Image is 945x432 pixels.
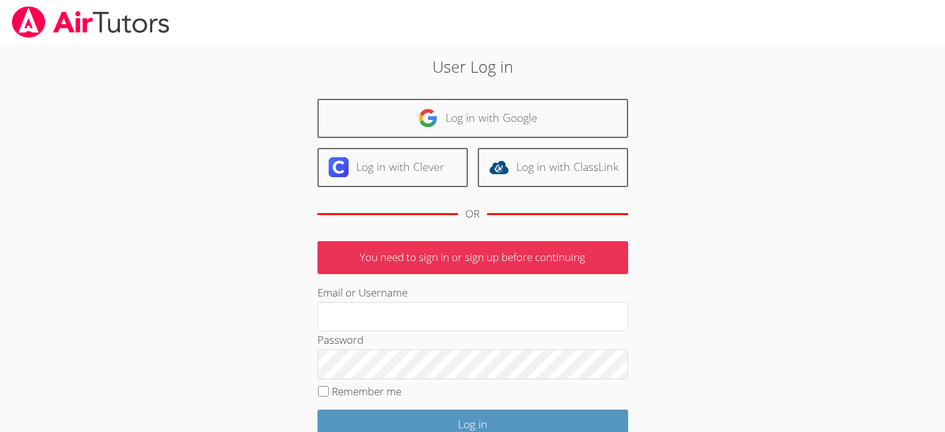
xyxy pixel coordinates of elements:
label: Password [317,333,363,347]
p: You need to sign in or sign up before continuing [317,241,628,274]
img: airtutors_banner-c4298cdbf04f3fff15de1276eac7730deb9818008684d7c2e4769d2f7ddbe033.png [11,6,171,38]
a: Log in with ClassLink [478,148,628,187]
img: google-logo-50288ca7cdecda66e5e0955fdab243c47b7ad437acaf1139b6f446037453330a.svg [418,108,438,128]
a: Log in with Clever [317,148,468,187]
img: clever-logo-6eab21bc6e7a338710f1a6ff85c0baf02591cd810cc4098c63d3a4b26e2feb20.svg [329,157,349,177]
div: OR [465,205,480,223]
a: Log in with Google [317,99,628,138]
label: Email or Username [317,285,408,300]
h2: User Log in [217,55,728,78]
img: classlink-logo-d6bb404cc1216ec64c9a2012d9dc4662098be43eaf13dc465df04b49fa7ab582.svg [489,157,509,177]
label: Remember me [332,384,401,398]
